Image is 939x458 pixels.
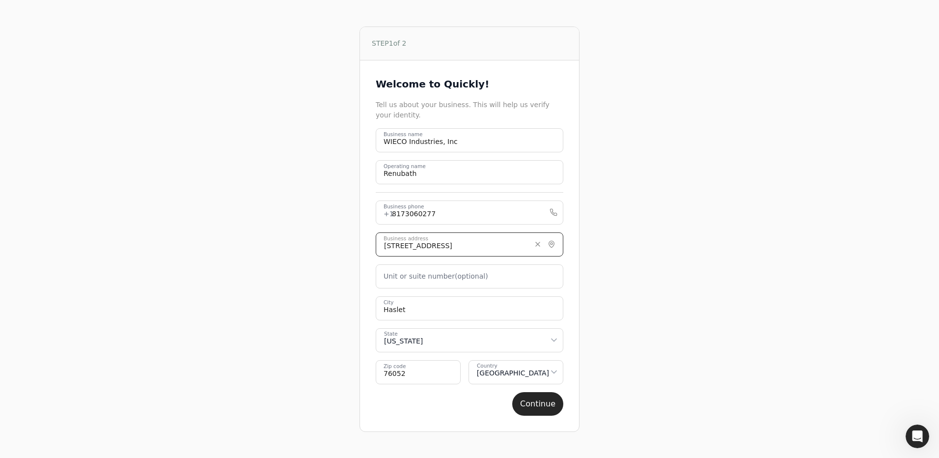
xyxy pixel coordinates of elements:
label: Operating name [384,162,426,170]
span: STEP 1 of 2 [372,38,407,49]
div: Tell us about your business. This will help us verify your identity. [376,100,563,120]
label: City [384,298,394,306]
label: Business name [384,130,422,138]
div: Country [477,362,497,370]
label: Business address [384,234,428,242]
div: State [384,330,398,338]
label: Business phone [384,202,424,210]
label: Unit or suite number (optional) [384,271,488,282]
iframe: Intercom live chat [906,425,929,448]
label: Zip code [384,362,406,370]
button: Continue [512,392,563,416]
div: Welcome to Quickly! [376,76,563,92]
